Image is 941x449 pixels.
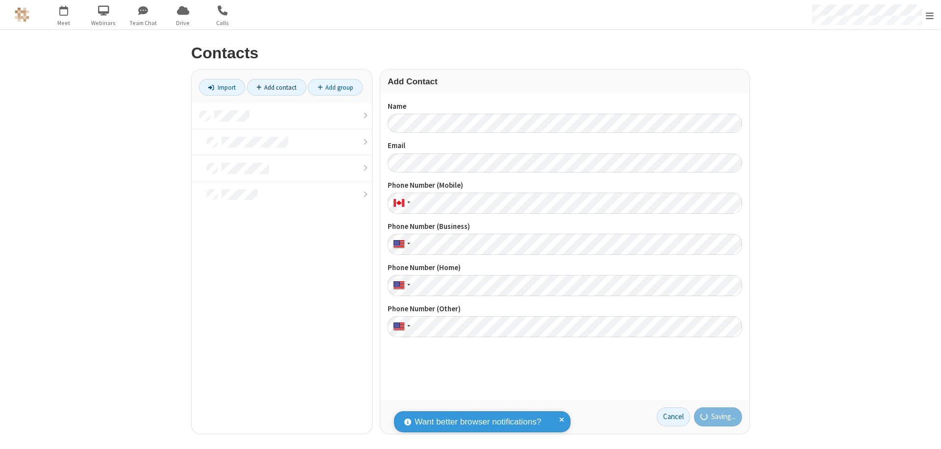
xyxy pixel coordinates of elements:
[204,19,241,27] span: Calls
[199,79,245,96] a: Import
[388,221,742,232] label: Phone Number (Business)
[388,101,742,112] label: Name
[388,180,742,191] label: Phone Number (Mobile)
[711,411,736,423] span: Saving...
[15,7,29,22] img: QA Selenium DO NOT DELETE OR CHANGE
[388,140,742,151] label: Email
[388,303,742,315] label: Phone Number (Other)
[388,193,413,214] div: Canada: + 1
[415,416,541,428] span: Want better browser notifications?
[388,316,413,337] div: United States: + 1
[308,79,363,96] a: Add group
[165,19,201,27] span: Drive
[388,275,413,296] div: United States: + 1
[916,424,934,442] iframe: Chat
[657,407,690,427] a: Cancel
[191,45,750,62] h2: Contacts
[388,77,742,86] h3: Add Contact
[694,407,743,427] button: Saving...
[46,19,82,27] span: Meet
[85,19,122,27] span: Webinars
[247,79,306,96] a: Add contact
[125,19,162,27] span: Team Chat
[388,262,742,274] label: Phone Number (Home)
[388,234,413,255] div: United States: + 1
